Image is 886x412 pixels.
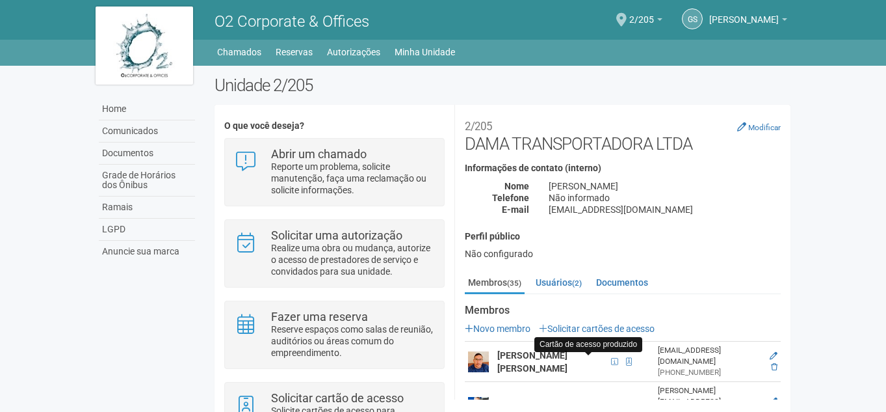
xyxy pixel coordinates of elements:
a: Autorizações [327,43,380,61]
img: logo.jpg [96,7,193,85]
strong: [PERSON_NAME] [PERSON_NAME] [497,350,567,374]
a: Documentos [99,143,195,165]
strong: Telefone [492,193,529,203]
h4: O que você deseja? [224,121,445,131]
a: Documentos [593,273,651,292]
a: Ramais [99,197,195,219]
a: Editar membro [770,397,777,406]
a: Chamados [217,43,261,61]
a: Usuários(2) [532,273,585,292]
a: Membros(35) [465,273,525,294]
a: 2/205 [629,16,662,27]
strong: Membros [465,305,781,316]
small: (2) [572,279,582,288]
h2: Unidade 2/205 [215,76,791,95]
a: Solicitar cartões de acesso [539,323,655,334]
small: (35) [507,279,521,288]
a: Abrir um chamado Reporte um problema, solicite manutenção, faça uma reclamação ou solicite inform... [235,148,434,196]
h4: Perfil público [465,232,781,241]
small: Modificar [748,123,781,132]
div: Não informado [539,192,790,204]
div: [PERSON_NAME] [539,180,790,192]
a: Fazer uma reserva Reserve espaços como salas de reunião, auditórios ou áreas comum do empreendime... [235,311,434,359]
img: user.png [468,351,489,372]
strong: Abrir um chamado [271,147,367,161]
a: LGPD [99,219,195,241]
div: Cartão de acesso produzido [534,337,642,352]
p: Realize uma obra ou mudança, autorize o acesso de prestadores de serviço e convidados para sua un... [271,242,434,277]
strong: Nome [504,181,529,191]
h4: Informações de contato (interno) [465,163,781,173]
a: Minha Unidade [395,43,455,61]
a: GS [682,8,703,29]
div: [EMAIL_ADDRESS][DOMAIN_NAME] [658,345,761,367]
a: Modificar [737,122,781,132]
span: 2/205 [629,2,654,25]
a: Novo membro [465,323,530,334]
strong: Solicitar cartão de acesso [271,391,404,405]
span: Gilberto Stiebler Filho [709,2,779,25]
a: Anuncie sua marca [99,241,195,262]
a: [PERSON_NAME] [709,16,787,27]
strong: Solicitar uma autorização [271,228,402,242]
p: Reporte um problema, solicite manutenção, faça uma reclamação ou solicite informações. [271,161,434,196]
h2: DAMA TRANSPORTADORA LTDA [465,115,781,154]
a: Reservas [276,43,313,61]
small: 2/205 [465,120,492,133]
a: Editar membro [770,351,777,361]
strong: Fazer uma reserva [271,310,368,323]
a: Solicitar uma autorização Realize uma obra ou mudança, autorize o acesso de prestadores de serviç... [235,230,434,277]
a: Excluir membro [771,363,777,372]
p: Reserve espaços como salas de reunião, auditórios ou áreas comum do empreendimento. [271,323,434,359]
div: [PHONE_NUMBER] [658,367,761,378]
div: Não configurado [465,248,781,260]
strong: E-mail [502,204,529,215]
span: O2 Corporate & Offices [215,12,369,31]
a: Comunicados [99,120,195,143]
a: Grade de Horários dos Ônibus [99,165,195,197]
a: Home [99,98,195,120]
div: [EMAIL_ADDRESS][DOMAIN_NAME] [539,204,790,215]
